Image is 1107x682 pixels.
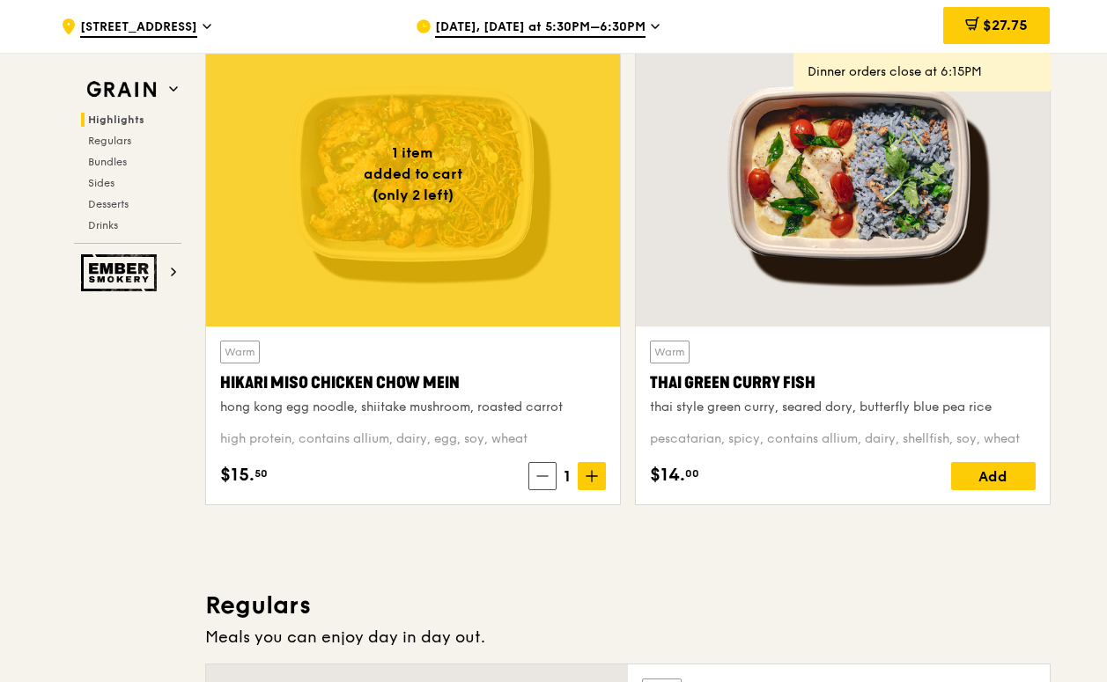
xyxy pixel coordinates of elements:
[951,462,1036,490] div: Add
[220,430,606,448] div: high protein, contains allium, dairy, egg, soy, wheat
[88,135,131,147] span: Regulars
[557,464,578,488] span: 1
[220,341,260,363] div: Warm
[808,63,1037,81] div: Dinner orders close at 6:15PM
[205,625,1051,649] div: Meals you can enjoy day in day out.
[220,370,606,395] div: Hikari Miso Chicken Chow Mein
[88,177,114,189] span: Sides
[983,17,1028,33] span: $27.75
[435,18,646,38] span: [DATE], [DATE] at 5:30PM–6:30PM
[220,399,606,416] div: hong kong egg noodle, shiitake mushroom, roasted carrot
[88,198,129,210] span: Desserts
[685,466,699,480] span: 00
[81,254,162,291] img: Ember Smokery web logo
[88,156,127,168] span: Bundles
[88,114,144,126] span: Highlights
[81,74,162,106] img: Grain web logo
[650,341,690,363] div: Warm
[650,399,1036,416] div: thai style green curry, seared dory, butterfly blue pea rice
[80,18,197,38] span: [STREET_ADDRESS]
[88,219,118,231] span: Drinks
[650,462,685,488] span: $14.
[255,466,268,480] span: 50
[650,370,1036,395] div: Thai Green Curry Fish
[650,430,1036,448] div: pescatarian, spicy, contains allium, dairy, shellfish, soy, wheat
[220,462,255,488] span: $15.
[205,590,1051,621] h3: Regulars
